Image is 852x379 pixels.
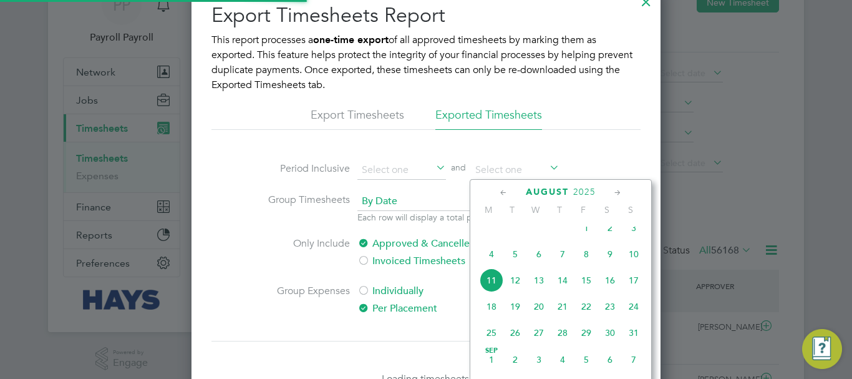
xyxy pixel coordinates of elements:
[311,107,404,130] li: Export Timesheets
[313,34,389,46] b: one-time export
[477,204,500,215] span: M
[503,348,527,372] span: 2
[357,253,566,268] label: Invoiced Timesheets
[622,348,646,372] span: 7
[446,161,471,180] span: and
[598,295,622,318] span: 23
[551,348,574,372] span: 4
[357,236,566,251] label: Approved & Cancelled Timesheets
[524,204,548,215] span: W
[598,242,622,266] span: 9
[503,295,527,318] span: 19
[480,268,503,292] span: 11
[357,211,546,224] p: Each row will display a total per date per worker
[598,268,622,292] span: 16
[527,242,551,266] span: 6
[357,301,566,316] label: Per Placement
[574,295,598,318] span: 22
[500,204,524,215] span: T
[598,216,622,240] span: 2
[471,161,559,180] input: Select one
[574,348,598,372] span: 5
[480,242,503,266] span: 4
[256,283,350,316] label: Group Expenses
[211,32,641,92] p: This report processes a of all approved timesheets by marking them as exported. This feature help...
[571,204,595,215] span: F
[551,321,574,345] span: 28
[357,161,446,180] input: Select one
[527,268,551,292] span: 13
[503,321,527,345] span: 26
[598,321,622,345] span: 30
[622,242,646,266] span: 10
[527,348,551,372] span: 3
[574,268,598,292] span: 15
[357,192,480,211] span: By Date
[480,348,503,354] span: Sep
[598,348,622,372] span: 6
[551,268,574,292] span: 14
[574,242,598,266] span: 8
[435,107,542,130] li: Exported Timesheets
[622,321,646,345] span: 31
[256,236,350,268] label: Only Include
[574,321,598,345] span: 29
[622,216,646,240] span: 3
[573,187,596,197] span: 2025
[619,204,642,215] span: S
[357,283,566,298] label: Individually
[527,321,551,345] span: 27
[503,268,527,292] span: 12
[256,192,350,221] label: Group Timesheets
[595,204,619,215] span: S
[622,268,646,292] span: 17
[526,187,569,197] span: August
[211,2,641,29] h2: Export Timesheets Report
[527,295,551,318] span: 20
[480,348,503,372] span: 1
[503,242,527,266] span: 5
[574,216,598,240] span: 1
[480,295,503,318] span: 18
[551,295,574,318] span: 21
[548,204,571,215] span: T
[551,242,574,266] span: 7
[622,295,646,318] span: 24
[256,161,350,177] label: Period Inclusive
[802,329,842,369] button: Engage Resource Center
[480,321,503,345] span: 25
